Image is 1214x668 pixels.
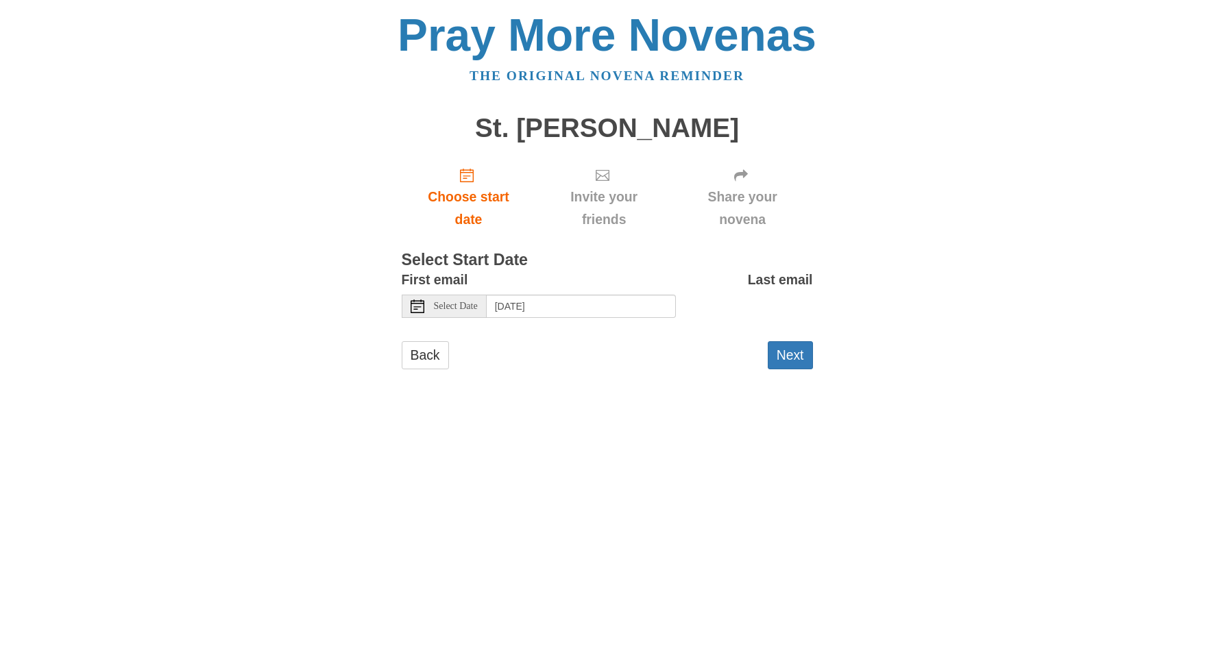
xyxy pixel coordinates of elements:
span: Select Date [434,301,478,311]
div: Click "Next" to confirm your start date first. [672,156,813,238]
h3: Select Start Date [402,251,813,269]
a: The original novena reminder [470,69,744,83]
label: Last email [748,269,813,291]
a: Choose start date [402,156,536,238]
span: Choose start date [415,186,522,231]
button: Next [768,341,813,369]
a: Pray More Novenas [398,10,816,60]
label: First email [402,269,468,291]
span: Invite your friends [549,186,658,231]
div: Click "Next" to confirm your start date first. [535,156,672,238]
h1: St. [PERSON_NAME] [402,114,813,143]
span: Share your novena [686,186,799,231]
a: Back [402,341,449,369]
